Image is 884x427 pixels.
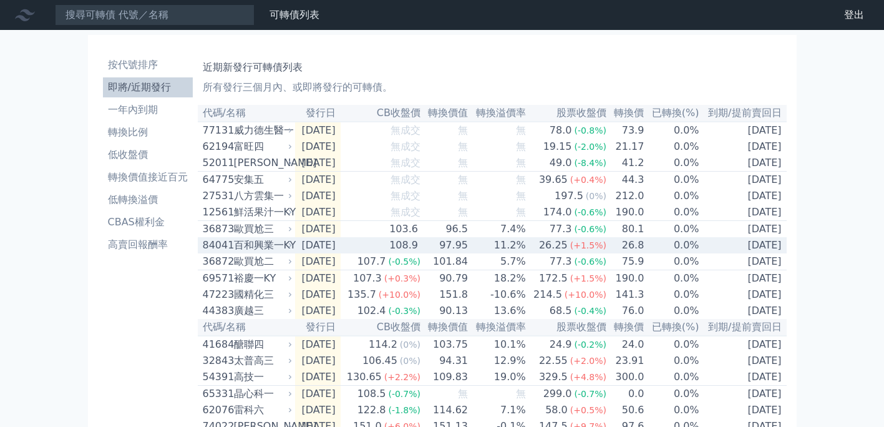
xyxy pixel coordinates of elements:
[400,356,420,366] span: (0%)
[103,147,193,162] li: 低收盤價
[103,102,193,117] li: 一年內到期
[607,336,644,353] td: 24.0
[700,319,787,336] th: 到期/提前賣回日
[295,287,341,303] td: [DATE]
[458,190,468,202] span: 無
[203,254,231,269] div: 36872
[469,105,527,122] th: 轉換溢價率
[570,372,606,382] span: (+4.8%)
[384,372,420,382] span: (+2.2%)
[541,386,575,401] div: 299.0
[537,353,570,368] div: 22.55
[700,353,787,369] td: [DATE]
[607,386,644,403] td: 0.0
[421,402,469,418] td: 114.62
[103,212,193,232] a: CBAS權利金
[607,155,644,172] td: 41.2
[700,253,787,270] td: [DATE]
[700,237,787,253] td: [DATE]
[516,206,526,218] span: 無
[574,142,606,152] span: (-2.0%)
[103,235,193,255] a: 高賣回報酬率
[700,270,787,287] td: [DATE]
[458,388,468,400] span: 無
[458,206,468,218] span: 無
[203,222,231,237] div: 36873
[388,389,420,399] span: (-0.7%)
[366,337,400,352] div: 114.2
[644,303,699,319] td: 0.0%
[103,170,193,185] li: 轉換價值接近百元
[700,155,787,172] td: [DATE]
[355,386,389,401] div: 108.5
[203,386,231,401] div: 65331
[644,204,699,221] td: 0.0%
[103,190,193,210] a: 低轉換溢價
[644,155,699,172] td: 0.0%
[203,139,231,154] div: 62194
[295,204,341,221] td: [DATE]
[458,157,468,169] span: 無
[203,155,231,170] div: 52011
[198,105,295,122] th: 代碼/名稱
[458,124,468,136] span: 無
[234,403,290,418] div: 雷科六
[295,172,341,189] td: [DATE]
[700,105,787,122] th: 到期/提前賣回日
[203,271,231,286] div: 69571
[537,238,570,253] div: 26.25
[341,319,421,336] th: CB收盤價
[234,287,290,302] div: 國精化三
[644,402,699,418] td: 0.0%
[355,403,389,418] div: 122.8
[574,207,606,217] span: (-0.6%)
[541,139,575,154] div: 19.15
[421,237,469,253] td: 97.95
[295,270,341,287] td: [DATE]
[103,145,193,165] a: 低收盤價
[234,353,290,368] div: 太普高三
[700,188,787,204] td: [DATE]
[607,402,644,418] td: 50.6
[644,353,699,369] td: 0.0%
[203,353,231,368] div: 32843
[234,370,290,385] div: 高技一
[295,155,341,172] td: [DATE]
[547,155,575,170] div: 49.0
[469,303,527,319] td: 13.6%
[388,257,420,267] span: (-0.5%)
[387,238,420,253] div: 108.9
[644,221,699,238] td: 0.0%
[607,319,644,336] th: 轉換價
[644,270,699,287] td: 0.0%
[527,319,607,336] th: 股票收盤價
[516,174,526,185] span: 無
[644,237,699,253] td: 0.0%
[607,204,644,221] td: 190.0
[527,105,607,122] th: 股票收盤價
[400,340,420,350] span: (0%)
[295,336,341,353] td: [DATE]
[565,290,606,300] span: (+10.0%)
[198,319,295,336] th: 代碼/名稱
[203,337,231,352] div: 41684
[391,206,420,218] span: 無成交
[234,303,290,318] div: 廣越三
[570,240,606,250] span: (+1.5%)
[547,123,575,138] div: 78.0
[531,287,565,302] div: 214.5
[421,303,469,319] td: 90.13
[574,224,606,234] span: (-0.6%)
[391,174,420,185] span: 無成交
[469,369,527,386] td: 19.0%
[103,80,193,95] li: 即將/近期發行
[469,237,527,253] td: 11.2%
[355,303,389,318] div: 102.4
[355,254,389,269] div: 107.7
[295,253,341,270] td: [DATE]
[574,389,606,399] span: (-0.7%)
[421,270,469,287] td: 90.79
[295,369,341,386] td: [DATE]
[421,105,469,122] th: 轉換價值
[391,140,420,152] span: 無成交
